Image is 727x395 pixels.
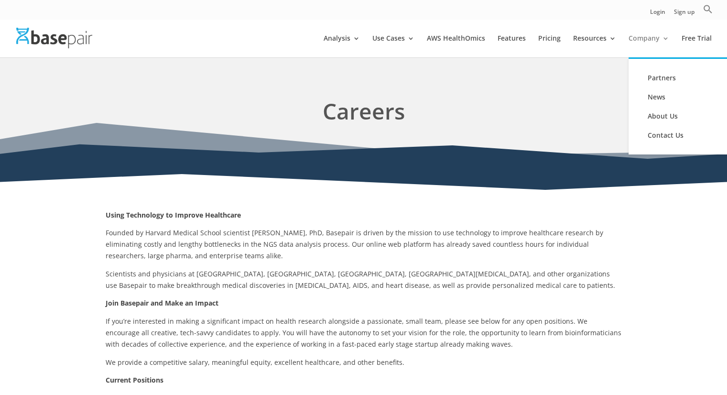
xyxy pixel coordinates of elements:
[629,35,669,57] a: Company
[106,269,615,290] span: Scientists and physicians at [GEOGRAPHIC_DATA], [GEOGRAPHIC_DATA], [GEOGRAPHIC_DATA], [GEOGRAPHIC...
[324,35,360,57] a: Analysis
[427,35,485,57] a: AWS HealthOmics
[106,358,404,367] span: We provide a competitive salary, meaningful equity, excellent healthcare, and other benefits.
[682,35,712,57] a: Free Trial
[106,317,621,349] span: If you’re interested in making a significant impact on health research alongside a passionate, sm...
[573,35,616,57] a: Resources
[106,95,622,132] h1: Careers
[106,228,603,260] span: Founded by Harvard Medical School scientist [PERSON_NAME], PhD, Basepair is driven by the mission...
[703,4,713,19] a: Search Icon Link
[106,375,163,384] strong: Current Positions
[498,35,526,57] a: Features
[674,9,694,19] a: Sign up
[650,9,665,19] a: Login
[538,35,561,57] a: Pricing
[106,210,241,219] strong: Using Technology to Improve Healthcare
[544,327,716,384] iframe: Drift Widget Chat Controller
[372,35,414,57] a: Use Cases
[106,298,218,307] strong: Join Basepair and Make an Impact
[703,4,713,14] svg: Search
[16,28,92,48] img: Basepair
